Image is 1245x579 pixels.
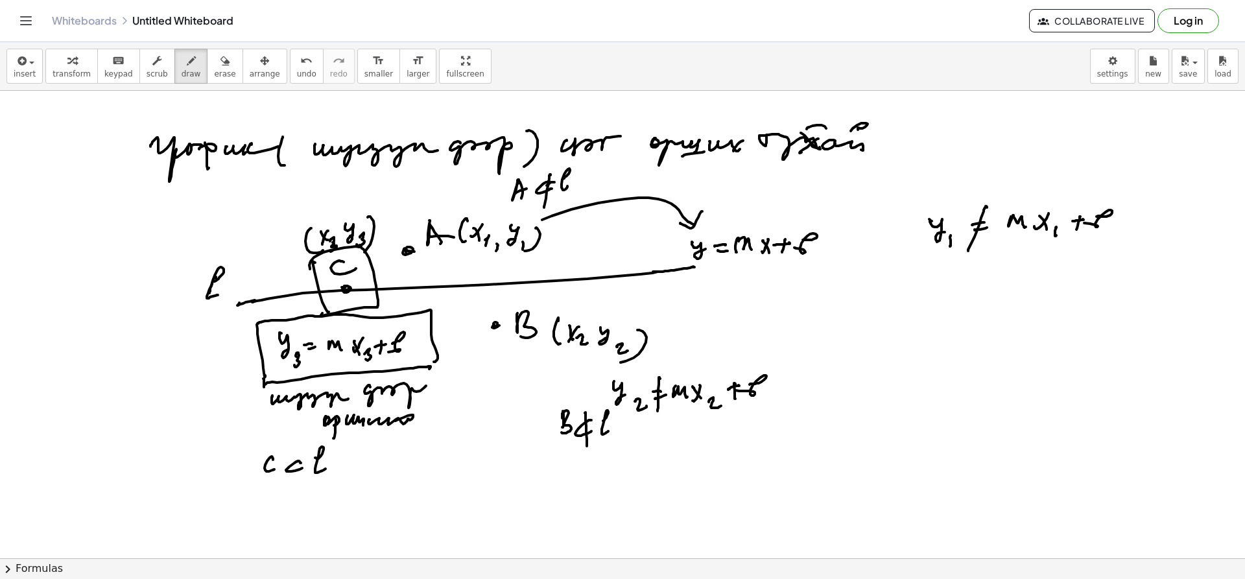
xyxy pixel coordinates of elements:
[412,53,424,69] i: format_size
[323,49,355,84] button: redoredo
[16,10,36,31] button: Toggle navigation
[6,49,43,84] button: insert
[1040,15,1144,27] span: Collaborate Live
[1090,49,1135,84] button: settings
[1138,49,1169,84] button: new
[174,49,208,84] button: draw
[207,49,243,84] button: erase
[1157,8,1219,33] button: Log in
[45,49,98,84] button: transform
[364,69,393,78] span: smaller
[300,53,313,69] i: undo
[97,49,140,84] button: keyboardkeypad
[1029,9,1155,32] button: Collaborate Live
[139,49,175,84] button: scrub
[1097,69,1128,78] span: settings
[297,69,316,78] span: undo
[214,69,235,78] span: erase
[399,49,436,84] button: format_sizelarger
[1215,69,1231,78] span: load
[52,14,117,27] a: Whiteboards
[104,69,133,78] span: keypad
[112,53,124,69] i: keyboard
[1172,49,1205,84] button: save
[372,53,385,69] i: format_size
[330,69,348,78] span: redo
[14,69,36,78] span: insert
[182,69,201,78] span: draw
[1145,69,1161,78] span: new
[446,69,484,78] span: fullscreen
[290,49,324,84] button: undoundo
[1179,69,1197,78] span: save
[1207,49,1239,84] button: load
[357,49,400,84] button: format_sizesmaller
[53,69,91,78] span: transform
[439,49,491,84] button: fullscreen
[243,49,287,84] button: arrange
[333,53,345,69] i: redo
[407,69,429,78] span: larger
[250,69,280,78] span: arrange
[147,69,168,78] span: scrub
